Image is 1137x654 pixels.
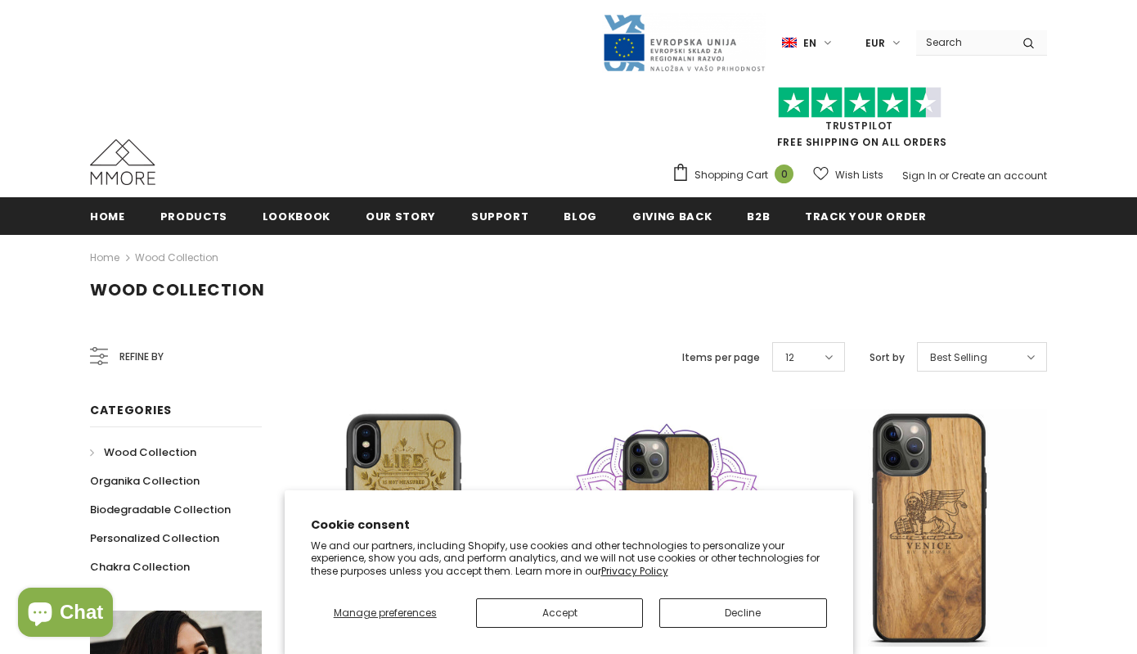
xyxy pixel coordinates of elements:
[813,160,883,189] a: Wish Lists
[13,588,118,641] inbox-online-store-chat: Shopify online store chat
[90,402,172,418] span: Categories
[311,598,460,628] button: Manage preferences
[602,35,766,49] a: Javni Razpis
[775,165,793,183] span: 0
[90,278,265,301] span: Wood Collection
[870,350,905,366] label: Sort by
[471,197,529,234] a: support
[90,467,200,495] a: Organika Collection
[782,36,797,50] img: i-lang-1.png
[311,539,827,578] p: We and our partners, including Shopify, use cookies and other technologies to personalize your ex...
[694,167,768,183] span: Shopping Cart
[659,598,826,628] button: Decline
[564,209,597,224] span: Blog
[366,197,436,234] a: Our Story
[672,163,802,187] a: Shopping Cart 0
[632,197,712,234] a: Giving back
[778,87,942,119] img: Trust Pilot Stars
[90,209,125,224] span: Home
[682,350,760,366] label: Items per page
[90,139,155,185] img: MMORE Cases
[160,197,227,234] a: Products
[90,530,219,546] span: Personalized Collection
[632,209,712,224] span: Giving back
[785,350,794,366] span: 12
[825,119,893,133] a: Trustpilot
[471,209,529,224] span: support
[805,209,926,224] span: Track your order
[90,438,196,467] a: Wood Collection
[90,473,200,489] span: Organika Collection
[930,350,987,366] span: Best Selling
[564,197,597,234] a: Blog
[119,348,164,366] span: Refine by
[90,197,125,234] a: Home
[311,516,827,534] h2: Cookie consent
[263,209,330,224] span: Lookbook
[90,559,190,575] span: Chakra Collection
[104,444,196,460] span: Wood Collection
[90,495,231,524] a: Biodegradable Collection
[865,35,885,52] span: EUR
[601,564,668,578] a: Privacy Policy
[747,209,770,224] span: B2B
[672,94,1047,149] span: FREE SHIPPING ON ALL ORDERS
[835,167,883,183] span: Wish Lists
[160,209,227,224] span: Products
[90,524,219,553] a: Personalized Collection
[602,13,766,73] img: Javni Razpis
[803,35,816,52] span: en
[366,209,436,224] span: Our Story
[805,197,926,234] a: Track your order
[263,197,330,234] a: Lookbook
[135,250,218,264] a: Wood Collection
[90,553,190,581] a: Chakra Collection
[90,502,231,517] span: Biodegradable Collection
[747,197,770,234] a: B2B
[476,598,643,628] button: Accept
[939,169,949,183] span: or
[334,606,437,620] span: Manage preferences
[902,169,937,183] a: Sign In
[951,169,1047,183] a: Create an account
[90,248,119,268] a: Home
[916,30,1010,54] input: Search Site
